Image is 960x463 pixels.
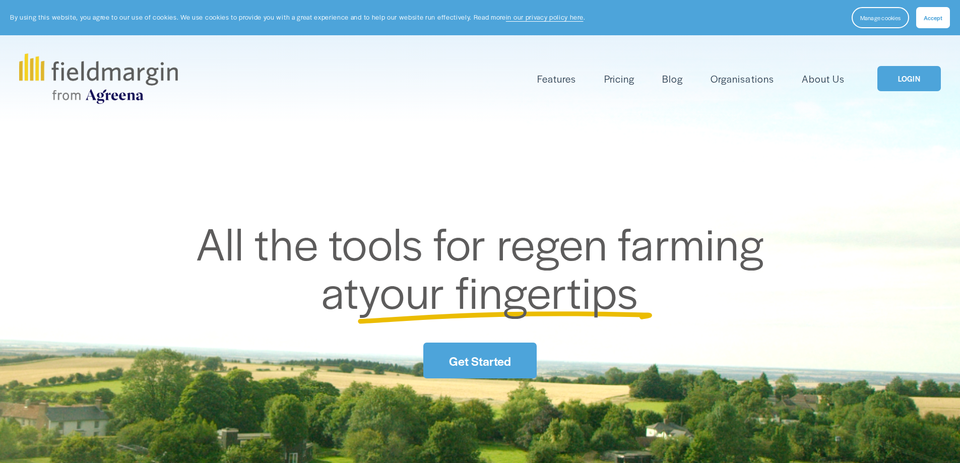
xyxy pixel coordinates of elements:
a: in our privacy policy here [506,13,584,22]
span: All the tools for regen farming at [196,211,764,322]
button: Accept [916,7,950,28]
a: About Us [802,71,845,87]
a: Get Started [423,343,536,378]
a: Organisations [711,71,774,87]
span: your fingertips [359,259,638,322]
a: Pricing [604,71,634,87]
span: Accept [924,14,942,22]
span: Features [537,72,576,86]
span: Manage cookies [860,14,901,22]
a: folder dropdown [537,71,576,87]
a: Blog [662,71,683,87]
button: Manage cookies [852,7,909,28]
img: fieldmargin.com [19,53,177,104]
p: By using this website, you agree to our use of cookies. We use cookies to provide you with a grea... [10,13,585,22]
a: LOGIN [877,66,941,92]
